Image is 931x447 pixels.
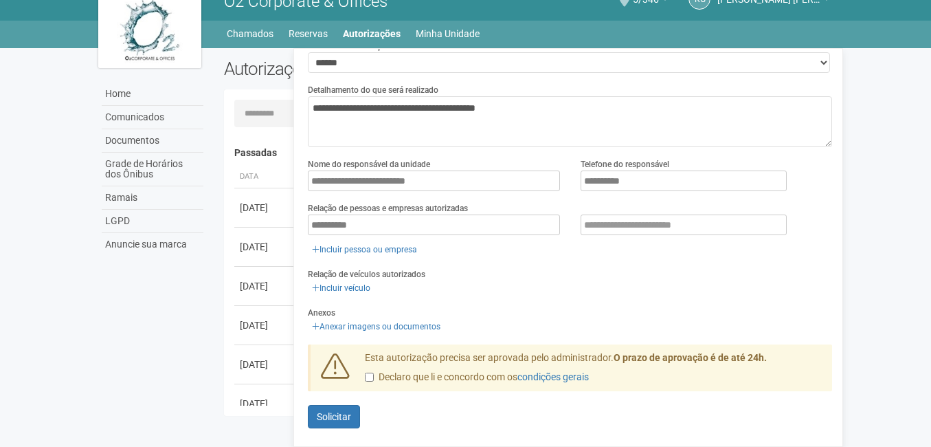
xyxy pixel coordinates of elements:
[365,371,589,384] label: Declaro que li e concordo com os
[365,373,374,382] input: Declaro que li e concordo com oscondições gerais
[289,24,328,43] a: Reservas
[355,351,833,391] div: Esta autorização precisa ser aprovada pelo administrador.
[308,281,374,296] a: Incluir veículo
[240,240,291,254] div: [DATE]
[308,319,445,334] a: Anexar imagens ou documentos
[102,153,203,186] a: Grade de Horários dos Ônibus
[102,83,203,106] a: Home
[416,24,480,43] a: Minha Unidade
[240,201,291,215] div: [DATE]
[308,202,468,215] label: Relação de pessoas e empresas autorizadas
[234,148,823,158] h4: Passadas
[308,242,421,257] a: Incluir pessoa ou empresa
[102,106,203,129] a: Comunicados
[234,166,296,188] th: Data
[308,307,335,319] label: Anexos
[102,129,203,153] a: Documentos
[517,371,589,382] a: condições gerais
[240,397,291,411] div: [DATE]
[308,268,425,281] label: Relação de veículos autorizados
[240,318,291,332] div: [DATE]
[240,358,291,371] div: [DATE]
[614,352,767,363] strong: O prazo de aprovação é de até 24h.
[102,210,203,233] a: LGPD
[317,411,351,422] span: Solicitar
[581,158,669,171] label: Telefone do responsável
[227,24,273,43] a: Chamados
[240,279,291,293] div: [DATE]
[343,24,401,43] a: Autorizações
[308,405,360,428] button: Solicitar
[308,158,430,171] label: Nome do responsável da unidade
[102,233,203,256] a: Anuncie sua marca
[224,58,518,79] h2: Autorizações
[308,84,438,96] label: Detalhamento do que será realizado
[102,186,203,210] a: Ramais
